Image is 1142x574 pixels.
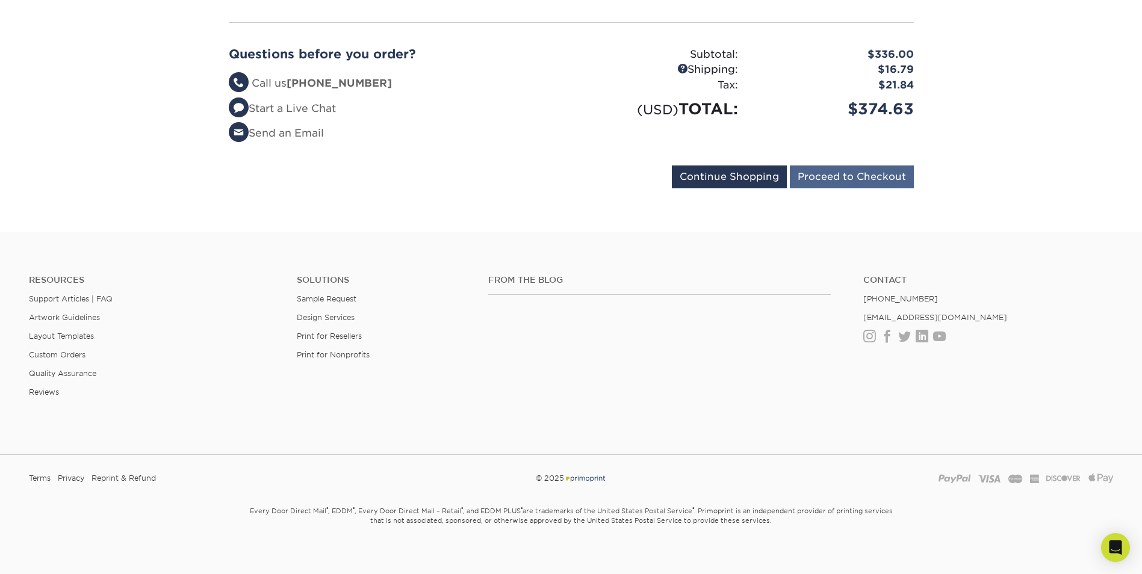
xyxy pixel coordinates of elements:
[863,275,1113,285] a: Contact
[229,102,336,114] a: Start a Live Chat
[297,294,356,303] a: Sample Request
[747,47,923,63] div: $336.00
[571,62,747,78] div: Shipping:
[219,502,923,555] small: Every Door Direct Mail , EDDM , Every Door Direct Mail – Retail , and EDDM PLUS are trademarks of...
[461,506,463,512] sup: ®
[790,165,914,188] input: Proceed to Checkout
[521,506,523,512] sup: ®
[863,294,938,303] a: [PHONE_NUMBER]
[747,97,923,120] div: $374.63
[863,313,1007,322] a: [EMAIL_ADDRESS][DOMAIN_NAME]
[229,76,562,91] li: Call us
[571,78,747,93] div: Tax:
[747,78,923,93] div: $21.84
[571,47,747,63] div: Subtotal:
[29,294,113,303] a: Support Articles | FAQ
[297,275,470,285] h4: Solutions
[58,469,84,487] a: Privacy
[29,350,85,359] a: Custom Orders
[229,127,324,139] a: Send an Email
[326,506,328,512] sup: ®
[287,77,392,89] strong: [PHONE_NUMBER]
[747,62,923,78] div: $16.79
[564,474,606,483] img: Primoprint
[29,469,51,487] a: Terms
[297,332,362,341] a: Print for Resellers
[229,47,562,61] h2: Questions before you order?
[387,469,754,487] div: © 2025
[29,332,94,341] a: Layout Templates
[637,102,678,117] small: (USD)
[29,275,279,285] h4: Resources
[353,506,355,512] sup: ®
[29,369,96,378] a: Quality Assurance
[692,506,694,512] sup: ®
[297,350,370,359] a: Print for Nonprofits
[29,387,59,397] a: Reviews
[672,165,787,188] input: Continue Shopping
[571,97,747,120] div: TOTAL:
[92,469,156,487] a: Reprint & Refund
[1101,533,1130,562] div: Open Intercom Messenger
[488,275,831,285] h4: From the Blog
[297,313,355,322] a: Design Services
[29,313,100,322] a: Artwork Guidelines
